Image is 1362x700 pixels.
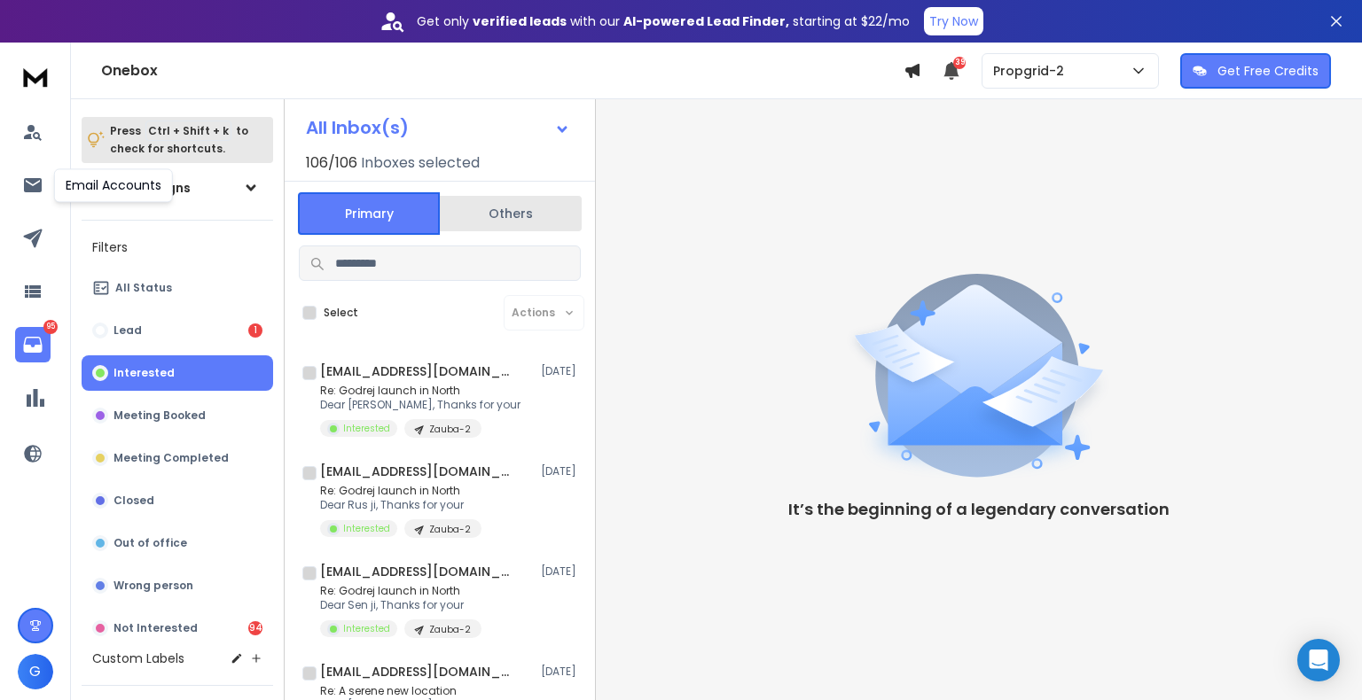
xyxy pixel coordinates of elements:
button: Lead1 [82,313,273,348]
img: logo [18,60,53,93]
h3: Filters [82,235,273,260]
button: Out of office [82,525,273,561]
p: Dear Rus ji, Thanks for your [320,498,481,512]
div: Open Intercom Messenger [1297,639,1340,681]
p: Interested [343,522,390,535]
button: Not Interested94 [82,611,273,646]
p: Try Now [929,12,978,30]
p: Interested [343,422,390,435]
h1: [EMAIL_ADDRESS][DOMAIN_NAME] [320,563,515,580]
button: G [18,654,53,689]
p: Propgrid-2 [993,62,1071,80]
p: All Status [115,281,172,295]
p: Re: A serene new location [320,684,521,698]
h1: [EMAIL_ADDRESS][DOMAIN_NAME] [320,663,515,681]
h1: [EMAIL_ADDRESS][DOMAIN_NAME] [320,463,515,480]
h3: Inboxes selected [361,152,480,174]
button: Try Now [924,7,983,35]
button: Closed [82,483,273,518]
p: [DATE] [541,665,581,679]
h1: Onebox [101,60,904,82]
p: [DATE] [541,464,581,478]
button: Others [440,194,582,233]
p: Dear [PERSON_NAME], Thanks for your [320,398,521,412]
button: Wrong person [82,568,273,603]
h3: Custom Labels [92,649,184,667]
p: Re: Godrej launch in North [320,484,481,498]
p: Zauba-2 [429,523,471,536]
p: Out of office [113,536,187,550]
div: 1 [248,323,262,338]
a: 95 [15,327,51,362]
h1: All Inbox(s) [306,119,409,136]
div: Email Accounts [54,168,173,202]
p: Meeting Booked [113,408,206,423]
button: All Status [82,270,273,306]
strong: AI-powered Lead Finder, [623,12,789,30]
button: Get Free Credits [1180,53,1331,89]
p: Interested [343,622,390,635]
h1: [EMAIL_ADDRESS][DOMAIN_NAME] [320,362,515,380]
label: Select [324,306,358,320]
strong: verified leads [473,12,567,30]
p: Meeting Completed [113,451,229,465]
span: Ctrl + Shift + k [145,121,231,141]
p: [DATE] [541,564,581,579]
p: Wrong person [113,579,193,593]
p: Re: Godrej launch in North [320,384,521,398]
button: Meeting Booked [82,398,273,433]
p: [DATE] [541,364,581,378]
p: Re: Godrej launch in North [320,584,481,598]
p: It’s the beginning of a legendary conversation [788,497,1170,522]
p: Not Interested [113,621,198,635]
p: Lead [113,323,142,338]
button: All Inbox(s) [292,110,584,145]
button: All Campaigns [82,170,273,206]
p: Dear Sen ji, Thanks for your [320,598,481,612]
button: Meeting Completed [82,440,273,476]
p: Closed [113,494,154,508]
p: Zauba-2 [429,623,471,636]
span: 39 [953,57,966,69]
p: Interested [113,366,175,380]
p: Get only with our starting at $22/mo [417,12,910,30]
p: 95 [43,320,58,334]
p: Press to check for shortcuts. [110,122,248,158]
span: 106 / 106 [306,152,357,174]
div: 94 [248,621,262,635]
p: Zauba-2 [429,423,471,436]
button: Interested [82,355,273,391]
button: Primary [298,192,440,235]
p: Get Free Credits [1217,62,1319,80]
